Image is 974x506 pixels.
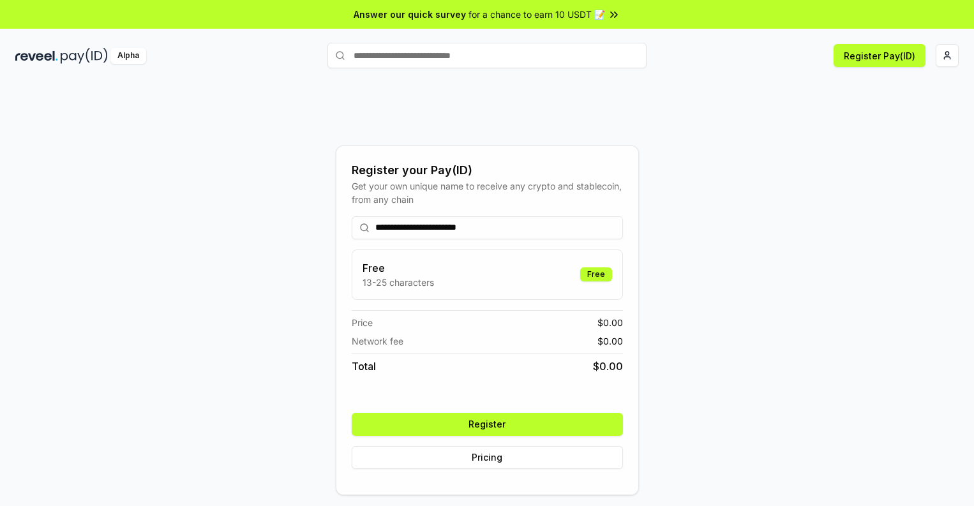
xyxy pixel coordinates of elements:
[352,446,623,469] button: Pricing
[354,8,466,21] span: Answer our quick survey
[468,8,605,21] span: for a chance to earn 10 USDT 📝
[593,359,623,374] span: $ 0.00
[597,334,623,348] span: $ 0.00
[61,48,108,64] img: pay_id
[15,48,58,64] img: reveel_dark
[597,316,623,329] span: $ 0.00
[352,413,623,436] button: Register
[110,48,146,64] div: Alpha
[352,334,403,348] span: Network fee
[363,276,434,289] p: 13-25 characters
[352,316,373,329] span: Price
[352,359,376,374] span: Total
[834,44,925,67] button: Register Pay(ID)
[363,260,434,276] h3: Free
[352,161,623,179] div: Register your Pay(ID)
[580,267,612,281] div: Free
[352,179,623,206] div: Get your own unique name to receive any crypto and stablecoin, from any chain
